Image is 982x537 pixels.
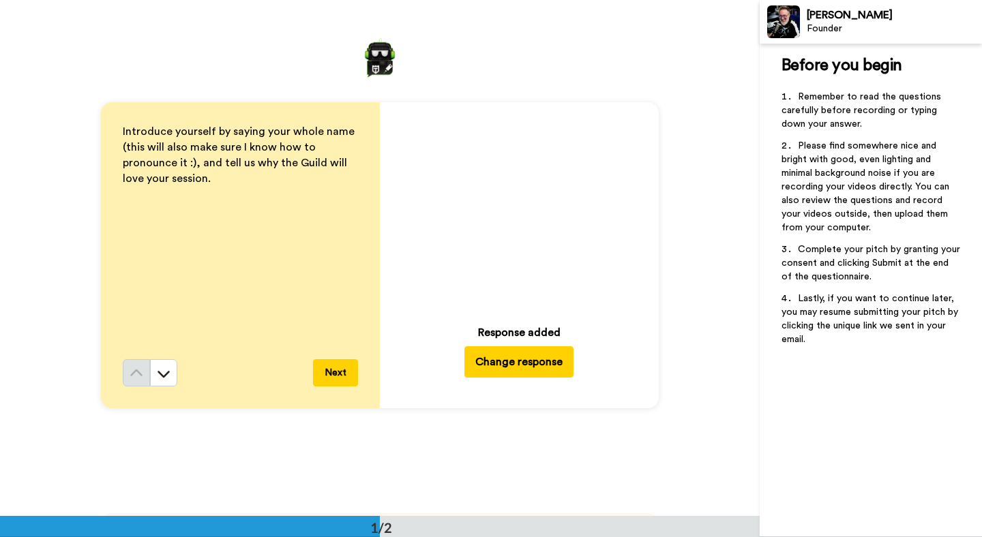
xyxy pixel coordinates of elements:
span: Before you begin [782,57,902,74]
span: Please find somewhere nice and bright with good, even lighting and minimal background noise if yo... [782,141,952,232]
span: 0:00 [433,277,457,293]
span: 2:44 [467,277,491,293]
button: Next [313,359,358,386]
button: Change response [464,346,574,378]
span: / [460,277,464,293]
img: Mute/Unmute [589,279,602,292]
span: Introduce yourself by saying your whole name (this will also make sure I know how to pronounce it... [123,126,357,184]
span: Complete your pitch by granting your consent and clicking Submit at the end of the questionnaire. [782,245,963,281]
div: Founder [807,23,981,35]
img: Profile Image [767,5,800,38]
span: Lastly, if you want to continue later, you may resume submitting your pitch by clicking the uniqu... [782,294,961,344]
div: 1/2 [348,518,414,537]
span: Remember to read the questions carefully before recording or typing down your answer. [782,92,944,129]
div: [PERSON_NAME] [807,9,981,22]
div: Response added [478,324,561,341]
